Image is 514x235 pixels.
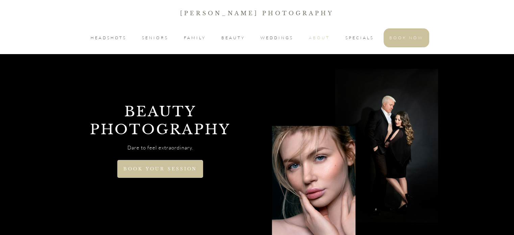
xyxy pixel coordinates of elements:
a: BOOK YOUR SESSION [117,160,203,178]
p: [PERSON_NAME] Photography [0,8,514,18]
a: ABOUT [309,34,330,42]
span: BOOK YOUR SESSION [123,166,197,172]
a: WEDDINGS [261,34,293,42]
a: FAMILY [184,34,206,42]
a: BOOK NOW [389,34,423,42]
a: SENIORS [142,34,168,42]
a: BEAUTY [221,34,245,42]
a: HEADSHOTS [91,34,126,42]
span: Beauty Photography [90,103,230,138]
p: Dare to feel extraordinary. [127,143,193,153]
a: SPECIALS [345,34,374,42]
